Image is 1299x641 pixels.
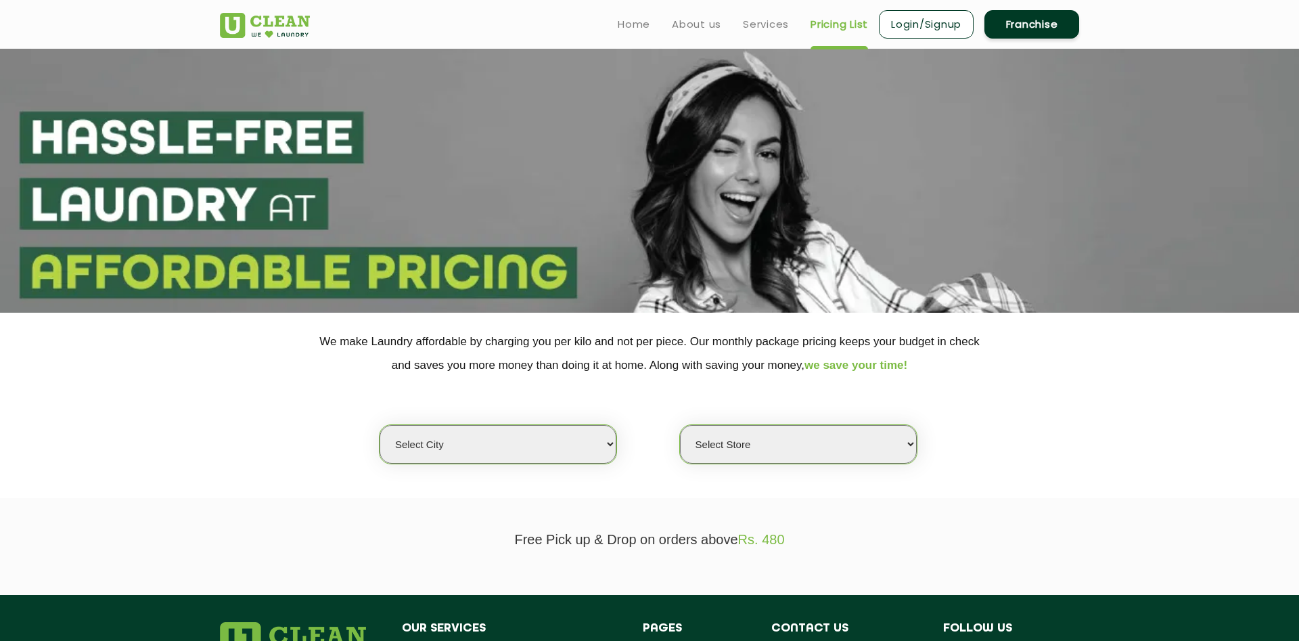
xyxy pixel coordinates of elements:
a: Home [618,16,650,32]
a: About us [672,16,721,32]
a: Services [743,16,789,32]
p: Free Pick up & Drop on orders above [220,532,1079,548]
a: Franchise [984,10,1079,39]
a: Login/Signup [879,10,974,39]
p: We make Laundry affordable by charging you per kilo and not per piece. Our monthly package pricin... [220,330,1079,377]
span: we save your time! [804,359,907,372]
span: Rs. 480 [738,532,785,547]
img: UClean Laundry and Dry Cleaning [220,13,310,38]
a: Pricing List [811,16,868,32]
